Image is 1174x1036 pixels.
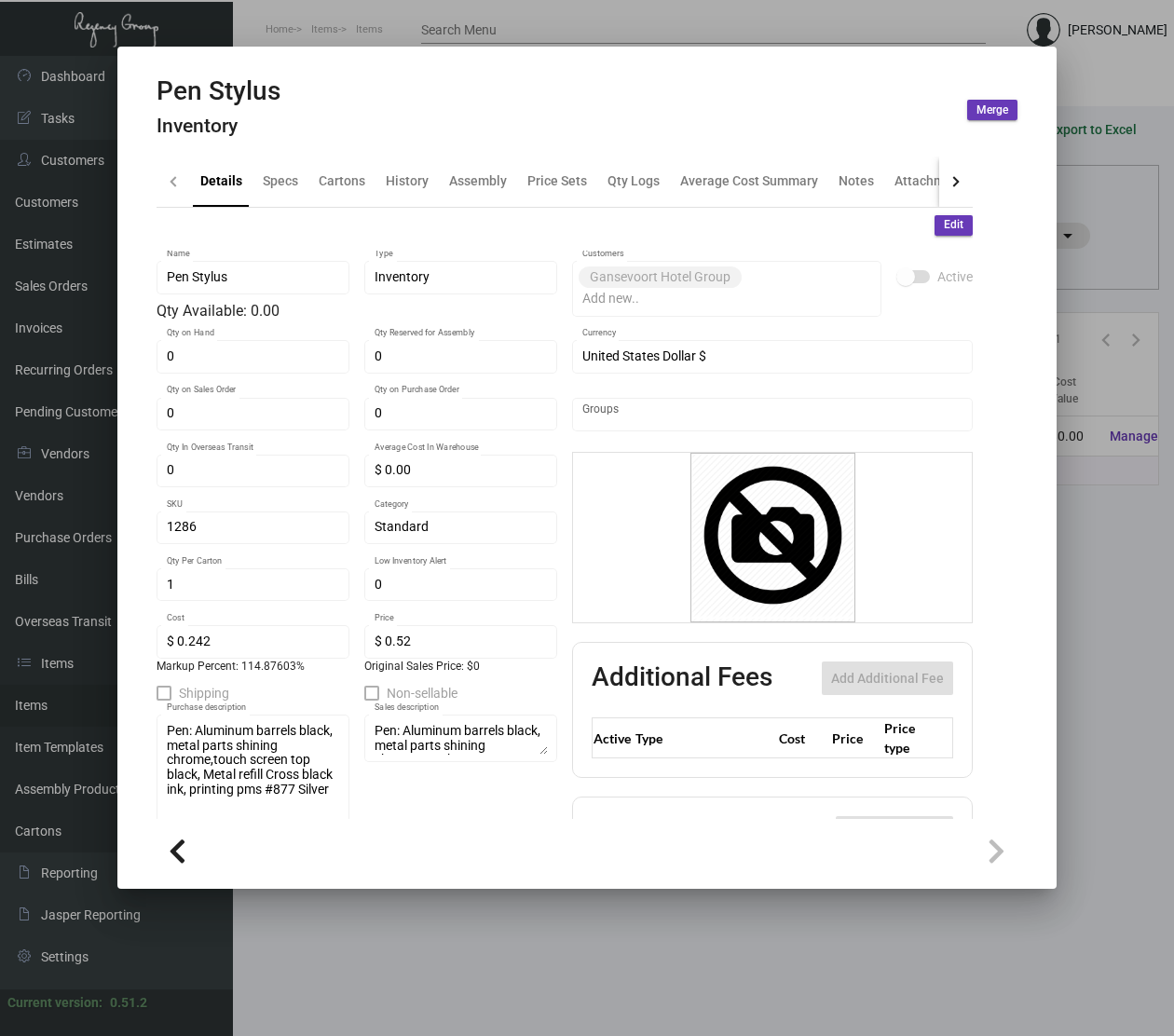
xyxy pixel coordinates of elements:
[631,718,774,758] th: Type
[592,816,747,850] h2: Item Vendors
[200,171,242,191] div: Details
[880,718,937,758] th: Price type
[944,217,963,233] span: Edit
[976,102,1008,118] span: Merge
[836,816,953,850] button: Add item Vendor
[386,171,429,191] div: History
[894,171,971,191] div: Attachments
[607,171,660,191] div: Qty Logs
[179,682,229,704] span: Shipping
[774,718,827,758] th: Cost
[319,171,365,191] div: Cartons
[157,115,280,138] h4: Inventory
[579,266,742,288] mat-chip: Gansevoort Hotel Group
[831,671,944,686] span: Add Additional Fee
[839,171,874,191] div: Notes
[822,661,953,695] button: Add Additional Fee
[157,75,280,107] h2: Pen Stylus
[449,171,507,191] div: Assembly
[7,993,102,1013] div: Current version:
[592,661,772,695] h2: Additional Fees
[263,171,298,191] div: Specs
[110,993,147,1013] div: 0.51.2
[527,171,587,191] div: Price Sets
[387,682,457,704] span: Non-sellable
[582,407,963,422] input: Add new..
[967,100,1017,120] button: Merge
[937,266,973,288] span: Active
[680,171,818,191] div: Average Cost Summary
[827,718,880,758] th: Price
[582,292,872,307] input: Add new..
[157,300,557,322] div: Qty Available: 0.00
[593,718,632,758] th: Active
[935,215,973,236] button: Edit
